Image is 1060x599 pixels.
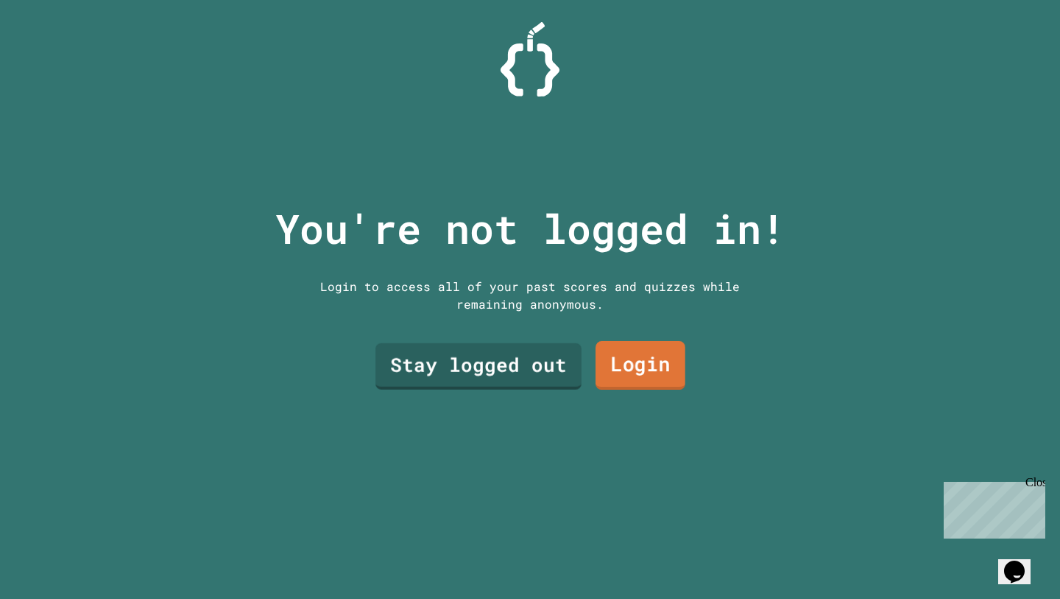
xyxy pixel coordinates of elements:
[998,540,1045,584] iframe: chat widget
[309,278,751,313] div: Login to access all of your past scores and quizzes while remaining anonymous.
[275,198,785,259] p: You're not logged in!
[375,343,582,390] a: Stay logged out
[6,6,102,94] div: Chat with us now!Close
[501,22,559,97] img: Logo.svg
[596,341,685,390] a: Login
[938,476,1045,539] iframe: chat widget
